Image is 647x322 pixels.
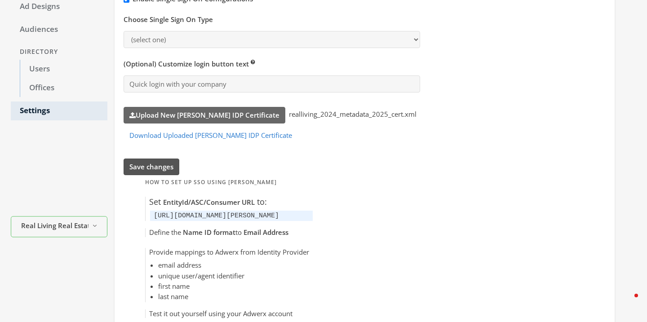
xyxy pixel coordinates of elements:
span: Real Living Real Estate [21,221,89,231]
h5: Define the to [146,228,313,237]
li: last name [158,291,309,302]
div: Directory [11,44,107,60]
a: Users [20,60,107,79]
span: EntityId/ASC/Consumer URL [163,198,255,207]
h5: Provide mappings to Adwerx from Identity Provider [146,248,313,257]
button: Save changes [124,159,179,175]
h5: Test it out yourself using your Adwerx account [146,309,313,318]
span: Email Address [244,228,288,237]
label: Upload New [PERSON_NAME] IDP Certificate [124,107,285,124]
li: email address [158,260,309,270]
button: Real Living Real Estate [11,216,107,237]
h5: How to Set Up SSO Using [PERSON_NAME] [145,179,313,186]
a: Settings [11,101,107,120]
h5: Choose Single Sign On Type [124,15,213,24]
code: [URL][DOMAIN_NAME][PERSON_NAME] [154,212,279,220]
span: Selected file [289,110,417,119]
a: Audiences [11,20,107,39]
span: (Optional) Customize login button text [124,59,255,68]
span: Name ID format [183,228,235,237]
a: Offices [20,79,107,97]
h5: Set to: [146,197,313,207]
li: first name [158,281,309,291]
button: Download Uploaded [PERSON_NAME] IDP Certificate [124,127,298,144]
iframe: Intercom live chat [616,291,638,313]
li: unique user/agent identifier [158,271,309,281]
